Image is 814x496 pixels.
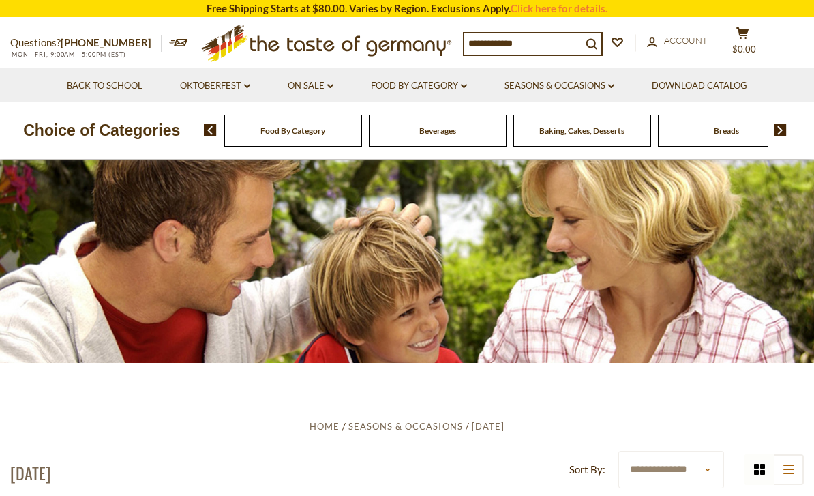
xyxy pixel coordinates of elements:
[774,124,787,136] img: next arrow
[539,126,624,136] a: Baking, Cakes, Desserts
[504,78,614,93] a: Seasons & Occasions
[180,78,250,93] a: Oktoberfest
[310,421,340,432] a: Home
[204,124,217,136] img: previous arrow
[348,421,462,432] a: Seasons & Occasions
[10,34,162,52] p: Questions?
[511,2,607,14] a: Click here for details.
[472,421,504,432] a: [DATE]
[67,78,142,93] a: Back to School
[10,50,126,58] span: MON - FRI, 9:00AM - 5:00PM (EST)
[714,126,739,136] a: Breads
[419,126,456,136] a: Beverages
[10,463,50,483] h1: [DATE]
[652,78,747,93] a: Download Catalog
[647,33,708,48] a: Account
[288,78,333,93] a: On Sale
[732,44,756,55] span: $0.00
[260,126,325,136] a: Food By Category
[61,36,151,48] a: [PHONE_NUMBER]
[569,461,605,478] label: Sort By:
[722,27,763,61] button: $0.00
[664,35,708,46] span: Account
[371,78,467,93] a: Food By Category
